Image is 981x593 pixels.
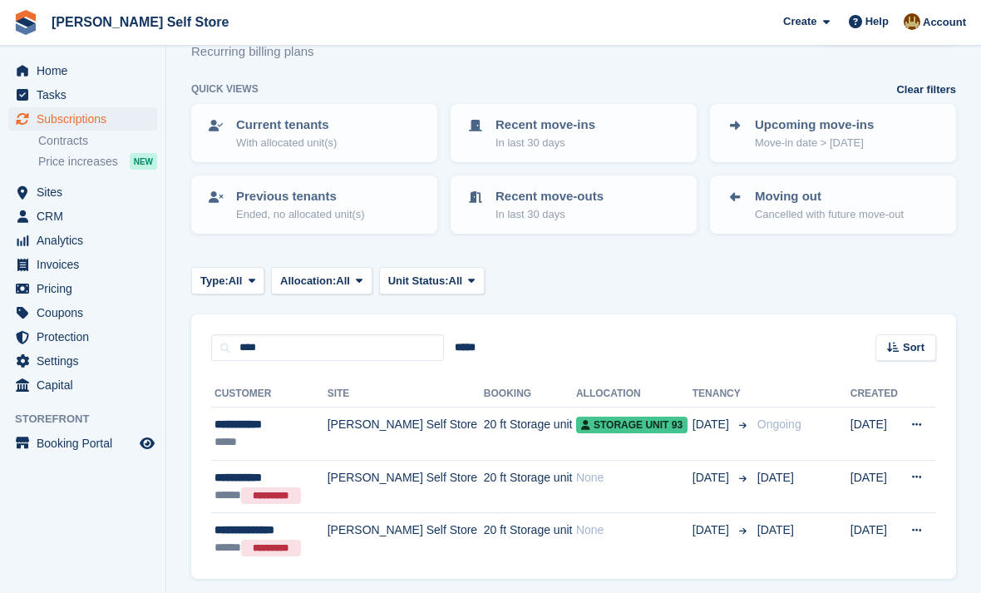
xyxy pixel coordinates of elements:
[37,205,136,228] span: CRM
[757,523,794,536] span: [DATE]
[8,83,157,106] a: menu
[137,433,157,453] a: Preview store
[484,513,576,566] td: 20 ft Storage unit
[37,107,136,131] span: Subscriptions
[200,273,229,289] span: Type:
[484,460,576,513] td: 20 ft Storage unit
[8,59,157,82] a: menu
[37,83,136,106] span: Tasks
[757,471,794,484] span: [DATE]
[8,229,157,252] a: menu
[755,187,904,206] p: Moving out
[37,253,136,276] span: Invoices
[923,14,966,31] span: Account
[850,381,900,408] th: Created
[37,277,136,300] span: Pricing
[757,418,801,431] span: Ongoing
[37,325,136,348] span: Protection
[693,381,751,408] th: Tenancy
[495,206,604,223] p: In last 30 days
[8,325,157,348] a: menu
[904,13,920,30] img: Tom Kingston
[45,8,235,36] a: [PERSON_NAME] Self Store
[850,513,900,566] td: [DATE]
[13,10,38,35] img: stora-icon-8386f47178a22dfd0bd8f6a31ec36ba5ce8667c1dd55bd0f319d3a0aa187defe.svg
[8,277,157,300] a: menu
[576,381,693,408] th: Allocation
[449,273,463,289] span: All
[130,153,157,170] div: NEW
[211,381,328,408] th: Customer
[865,13,889,30] span: Help
[8,253,157,276] a: menu
[484,408,576,461] td: 20 ft Storage unit
[693,521,732,539] span: [DATE]
[38,152,157,170] a: Price increases NEW
[379,267,485,294] button: Unit Status: All
[37,432,136,455] span: Booking Portal
[271,267,372,294] button: Allocation: All
[903,339,924,356] span: Sort
[191,42,324,62] p: Recurring billing plans
[193,177,436,232] a: Previous tenants Ended, no allocated unit(s)
[37,373,136,397] span: Capital
[191,267,264,294] button: Type: All
[38,133,157,149] a: Contracts
[693,416,732,433] span: [DATE]
[495,187,604,206] p: Recent move-outs
[280,273,336,289] span: Allocation:
[576,469,693,487] div: None
[37,59,136,82] span: Home
[712,106,954,161] a: Upcoming move-ins Move-in date > [DATE]
[783,13,816,30] span: Create
[236,116,337,135] p: Current tenants
[8,205,157,228] a: menu
[8,301,157,324] a: menu
[693,469,732,487] span: [DATE]
[755,206,904,223] p: Cancelled with future move-out
[8,373,157,397] a: menu
[484,381,576,408] th: Booking
[576,417,688,433] span: Storage unit 93
[328,513,484,566] td: [PERSON_NAME] Self Store
[388,273,449,289] span: Unit Status:
[37,229,136,252] span: Analytics
[236,206,365,223] p: Ended, no allocated unit(s)
[236,135,337,151] p: With allocated unit(s)
[328,408,484,461] td: [PERSON_NAME] Self Store
[712,177,954,232] a: Moving out Cancelled with future move-out
[38,154,118,170] span: Price increases
[328,381,484,408] th: Site
[850,460,900,513] td: [DATE]
[495,116,595,135] p: Recent move-ins
[755,116,874,135] p: Upcoming move-ins
[896,82,956,98] a: Clear filters
[229,273,243,289] span: All
[37,349,136,373] span: Settings
[8,107,157,131] a: menu
[37,180,136,204] span: Sites
[576,521,693,539] div: None
[755,135,874,151] p: Move-in date > [DATE]
[850,408,900,461] td: [DATE]
[236,187,365,206] p: Previous tenants
[452,177,695,232] a: Recent move-outs In last 30 days
[495,135,595,151] p: In last 30 days
[193,106,436,161] a: Current tenants With allocated unit(s)
[37,301,136,324] span: Coupons
[15,411,165,427] span: Storefront
[8,432,157,455] a: menu
[191,82,259,96] h6: Quick views
[8,180,157,204] a: menu
[328,460,484,513] td: [PERSON_NAME] Self Store
[336,273,350,289] span: All
[452,106,695,161] a: Recent move-ins In last 30 days
[8,349,157,373] a: menu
